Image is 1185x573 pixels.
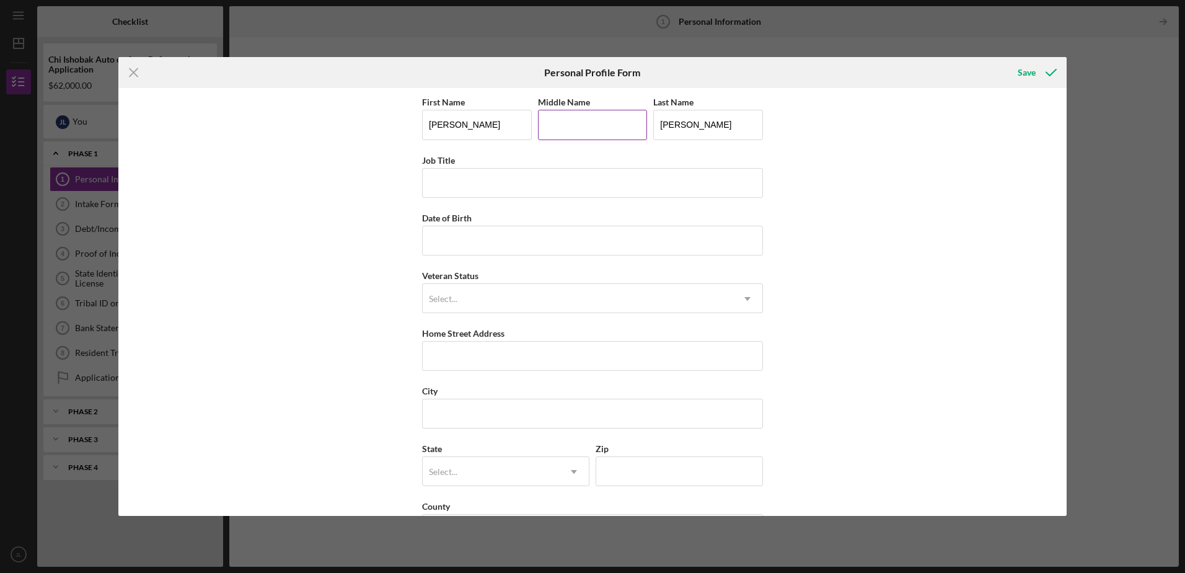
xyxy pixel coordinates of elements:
[429,294,457,304] div: Select...
[422,501,450,512] label: County
[596,443,609,454] label: Zip
[429,467,457,477] div: Select...
[653,97,694,107] label: Last Name
[422,386,438,396] label: City
[538,97,590,107] label: Middle Name
[422,213,472,223] label: Date of Birth
[422,97,465,107] label: First Name
[1018,60,1036,85] div: Save
[422,155,455,166] label: Job Title
[1005,60,1067,85] button: Save
[544,67,640,78] h6: Personal Profile Form
[422,328,504,339] label: Home Street Address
